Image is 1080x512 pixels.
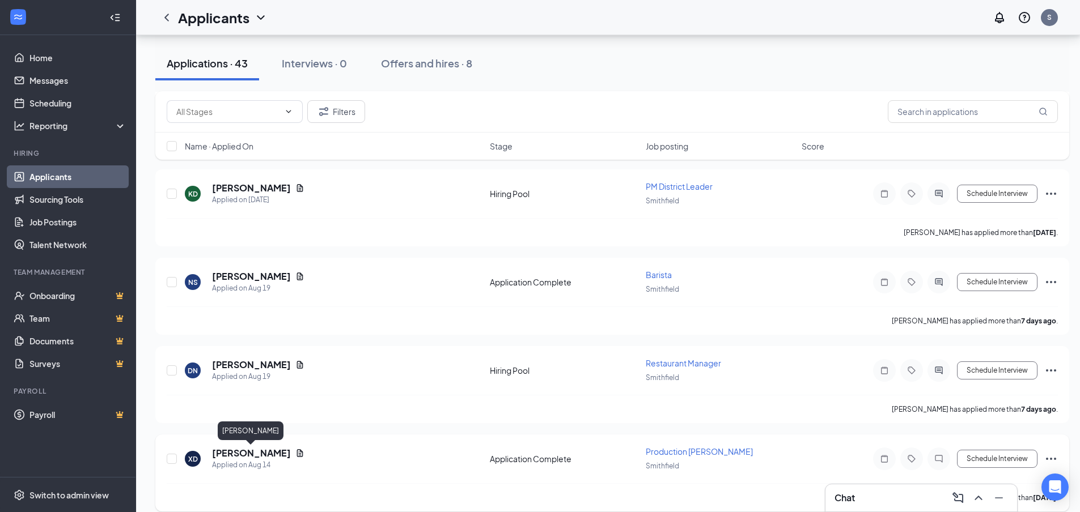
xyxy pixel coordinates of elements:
svg: Note [878,278,891,287]
button: Schedule Interview [957,361,1037,379]
h5: [PERSON_NAME] [212,359,291,371]
p: [PERSON_NAME] has applied more than . [904,228,1058,237]
div: Interviews · 0 [282,56,347,70]
svg: ActiveChat [932,189,946,198]
svg: Ellipses [1044,452,1058,466]
a: TeamCrown [29,307,126,330]
svg: Filter [317,105,331,118]
svg: Note [878,189,891,198]
h5: [PERSON_NAME] [212,182,291,194]
button: Filter Filters [307,100,365,123]
a: OnboardingCrown [29,284,126,307]
span: Stage [490,140,513,152]
a: Scheduling [29,92,126,114]
span: Job posting [646,140,688,152]
svg: Minimize [992,491,1006,505]
svg: QuestionInfo [1018,11,1031,24]
span: Name · Applied On [185,140,253,152]
div: Applied on [DATE] [212,194,304,206]
input: All Stages [176,105,279,118]
svg: ActiveChat [932,366,946,375]
svg: Ellipses [1044,187,1058,200]
svg: Tag [905,454,918,463]
b: 7 days ago [1021,317,1056,325]
h5: [PERSON_NAME] [212,447,291,459]
svg: Notifications [993,11,1006,24]
svg: Settings [14,489,25,501]
div: Applied on Aug 19 [212,371,304,382]
svg: ChatInactive [932,454,946,463]
button: Minimize [990,489,1008,507]
div: Payroll [14,386,124,396]
svg: Note [878,454,891,463]
svg: Tag [905,278,918,287]
b: [DATE] [1033,493,1056,502]
svg: Tag [905,366,918,375]
svg: ComposeMessage [951,491,965,505]
span: Score [802,140,824,152]
div: Hiring Pool [490,365,639,376]
a: DocumentsCrown [29,330,126,352]
svg: Analysis [14,120,25,131]
div: Applied on Aug 19 [212,283,304,294]
div: Applied on Aug 14 [212,459,304,471]
svg: Document [295,449,304,458]
div: DN [188,366,198,376]
div: Application Complete [490,453,639,464]
a: PayrollCrown [29,403,126,426]
span: Smithfield [646,197,679,205]
span: Smithfield [646,373,679,382]
svg: Collapse [109,12,121,23]
svg: Note [878,366,891,375]
button: ComposeMessage [949,489,967,507]
button: Schedule Interview [957,450,1037,468]
div: Application Complete [490,276,639,288]
a: Applicants [29,165,126,188]
div: Offers and hires · 8 [381,56,472,70]
div: Switch to admin view [29,489,109,501]
svg: Document [295,360,304,369]
input: Search in applications [888,100,1058,123]
svg: Ellipses [1044,275,1058,289]
span: Production [PERSON_NAME] [646,446,753,456]
h3: Chat [835,492,855,504]
a: Talent Network [29,233,126,256]
svg: Document [295,184,304,193]
p: [PERSON_NAME] has applied more than . [892,316,1058,326]
span: Smithfield [646,285,679,293]
svg: ChevronDown [254,11,268,24]
div: Team Management [14,267,124,277]
div: S [1047,12,1052,22]
span: Restaurant Manager [646,358,721,368]
button: Schedule Interview [957,273,1037,291]
b: 7 days ago [1021,405,1056,413]
svg: Document [295,272,304,281]
h5: [PERSON_NAME] [212,270,291,283]
div: [PERSON_NAME] [218,421,283,440]
span: Smithfield [646,462,679,470]
div: Reporting [29,120,127,131]
a: Sourcing Tools [29,188,126,211]
a: Home [29,46,126,69]
svg: MagnifyingGlass [1039,107,1048,116]
div: Open Intercom Messenger [1041,473,1069,501]
span: Barista [646,270,672,280]
div: Applications · 43 [167,56,248,70]
svg: Tag [905,189,918,198]
button: ChevronUp [969,489,988,507]
b: [DATE] [1033,228,1056,237]
span: PM District Leader [646,181,713,191]
h1: Applicants [178,8,249,27]
svg: ChevronDown [284,107,293,116]
svg: Ellipses [1044,364,1058,377]
div: Hiring [14,148,124,158]
div: KD [188,189,198,199]
svg: ChevronLeft [160,11,173,24]
button: Schedule Interview [957,185,1037,203]
a: Messages [29,69,126,92]
svg: WorkstreamLogo [12,11,24,23]
div: XD [188,454,198,464]
svg: ChevronUp [972,491,985,505]
p: [PERSON_NAME] has applied more than . [892,404,1058,414]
